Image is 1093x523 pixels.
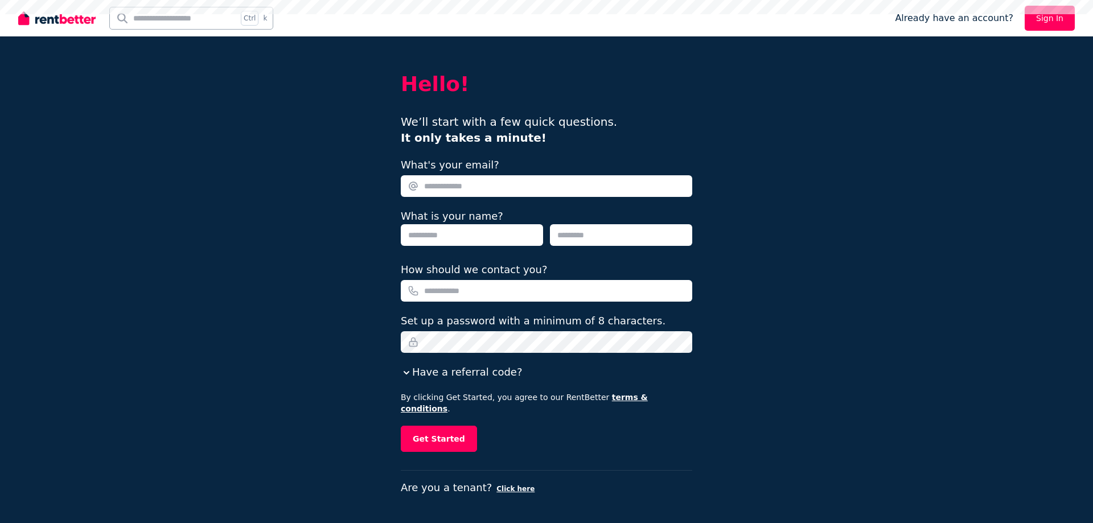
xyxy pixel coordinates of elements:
span: We’ll start with a few quick questions. [401,115,617,145]
h2: Hello! [401,73,692,96]
button: Have a referral code? [401,364,522,380]
span: Already have an account? [895,11,1013,25]
span: k [263,14,267,23]
span: Ctrl [241,11,258,26]
button: Click here [496,484,535,493]
b: It only takes a minute! [401,131,546,145]
p: By clicking Get Started, you agree to our RentBetter . [401,392,692,414]
label: What is your name? [401,210,503,222]
p: Are you a tenant? [401,480,692,496]
a: Sign In [1025,6,1075,31]
button: Get Started [401,426,477,452]
label: What's your email? [401,157,499,173]
label: How should we contact you? [401,262,548,278]
img: RentBetter [18,10,96,27]
label: Set up a password with a minimum of 8 characters. [401,313,665,329]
